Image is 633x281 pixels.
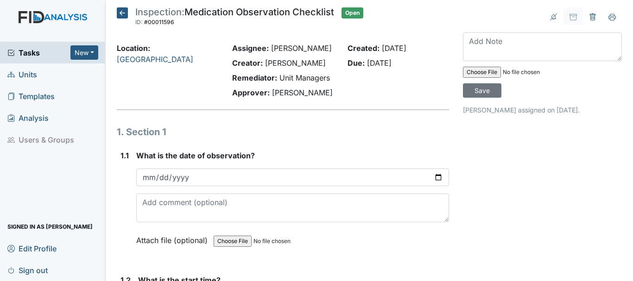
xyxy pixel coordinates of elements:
span: [DATE] [367,58,392,68]
label: Attach file (optional) [136,230,211,246]
div: Medication Observation Checklist [135,7,334,28]
span: [PERSON_NAME] [265,58,326,68]
span: Signed in as [PERSON_NAME] [7,219,93,234]
a: [GEOGRAPHIC_DATA] [117,55,193,64]
span: Analysis [7,111,49,125]
strong: Assignee: [232,44,269,53]
span: Unit Managers [279,73,330,82]
span: Inspection: [135,6,184,18]
p: [PERSON_NAME] assigned on [DATE]. [463,105,622,115]
span: What is the date of observation? [136,151,255,160]
span: [DATE] [382,44,406,53]
span: [PERSON_NAME] [272,88,333,97]
span: Edit Profile [7,241,57,256]
strong: Location: [117,44,150,53]
input: Save [463,83,501,98]
strong: Due: [348,58,365,68]
label: 1.1 [120,150,129,161]
strong: Created: [348,44,380,53]
strong: Creator: [232,58,263,68]
span: Sign out [7,263,48,277]
strong: Approver: [232,88,270,97]
span: [PERSON_NAME] [271,44,332,53]
h1: 1. Section 1 [117,125,449,139]
span: Templates [7,89,55,103]
span: ID: [135,19,143,25]
span: Open [342,7,363,19]
strong: Remediator: [232,73,277,82]
span: #00011596 [144,19,174,25]
button: New [70,45,98,60]
a: Tasks [7,47,70,58]
span: Units [7,67,37,81]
